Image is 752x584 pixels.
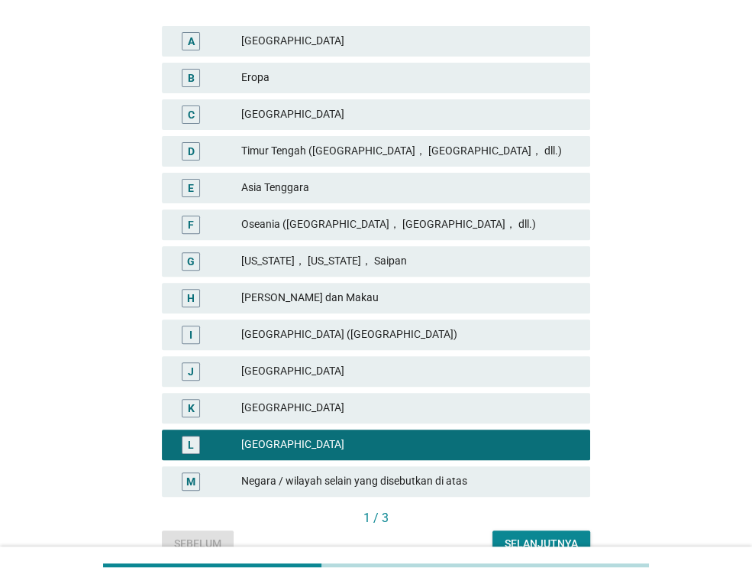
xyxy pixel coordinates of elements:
[188,400,195,416] div: K
[505,536,578,552] div: Selanjutnya
[492,530,590,558] button: Selanjutnya
[241,289,578,307] div: [PERSON_NAME] dan Makau
[188,106,195,122] div: C
[186,473,195,489] div: M
[241,436,578,454] div: [GEOGRAPHIC_DATA]
[241,142,578,161] div: Timur Tengah ([GEOGRAPHIC_DATA]， [GEOGRAPHIC_DATA]， dll.)
[241,179,578,197] div: Asia Tenggara
[241,472,578,491] div: Negara / wilayah selain yang disebutkan di atas
[188,363,194,379] div: J
[241,399,578,417] div: [GEOGRAPHIC_DATA]
[188,33,195,49] div: A
[241,32,578,50] div: [GEOGRAPHIC_DATA]
[189,326,192,342] div: I
[188,143,195,159] div: D
[241,362,578,381] div: [GEOGRAPHIC_DATA]
[187,290,195,306] div: H
[188,436,194,453] div: L
[241,216,578,234] div: Oseania ([GEOGRAPHIC_DATA]， [GEOGRAPHIC_DATA]， dll.)
[241,69,578,87] div: Eropa
[188,216,194,232] div: F
[241,326,578,344] div: [GEOGRAPHIC_DATA] ([GEOGRAPHIC_DATA])
[188,70,195,86] div: B
[187,253,195,269] div: G
[241,252,578,271] div: [US_STATE]， [US_STATE]， Saipan
[162,509,590,527] div: 1 / 3
[188,180,194,196] div: E
[241,105,578,124] div: [GEOGRAPHIC_DATA]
